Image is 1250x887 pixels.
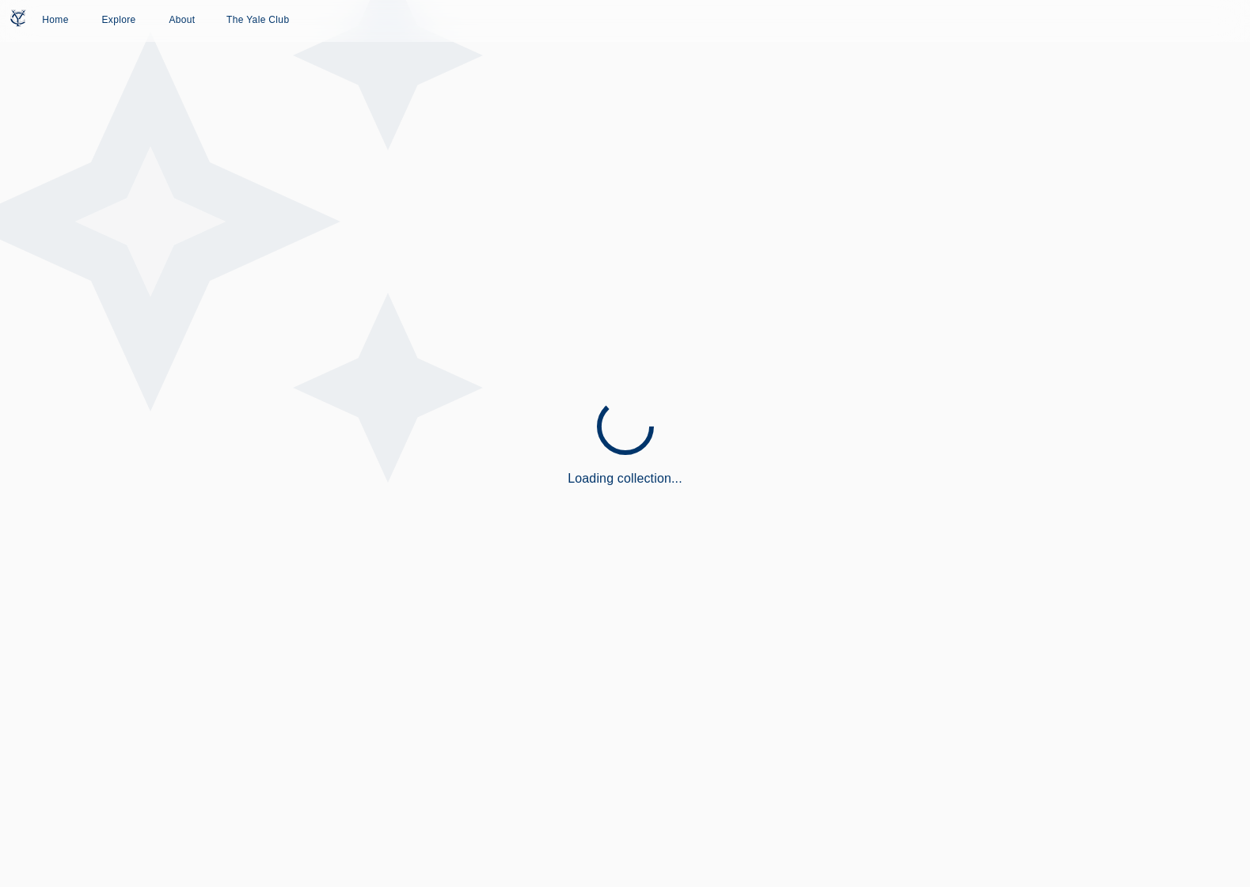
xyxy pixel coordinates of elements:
[93,6,144,36] a: Explore
[157,6,207,36] a: About
[30,6,81,36] a: Home
[568,468,682,490] h6: Loading collection...
[6,6,30,30] img: Yale Club Logo
[220,6,295,36] a: The Yale Club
